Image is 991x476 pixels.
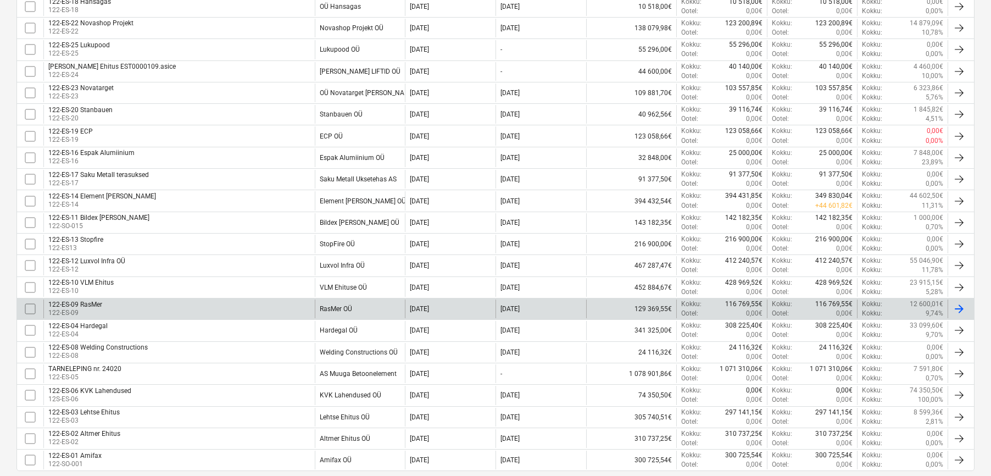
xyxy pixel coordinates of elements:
[819,40,853,49] p: 55 296,00€
[320,24,383,32] div: Novashop Projekt OÜ
[500,305,520,313] div: [DATE]
[862,62,882,71] p: Kokku :
[586,364,677,383] div: 1 078 901,86€
[410,240,429,248] div: [DATE]
[836,158,853,167] p: 0,00€
[772,265,789,275] p: Ootel :
[910,256,943,265] p: 55 046,90€
[725,126,762,136] p: 123 058,66€
[586,148,677,167] div: 32 848,00€
[772,7,789,16] p: Ootel :
[48,128,93,135] div: 122-ES-19 ECP
[926,114,943,124] p: 4,51%
[772,256,792,265] p: Kokku :
[48,179,149,188] p: 122-ES-17
[746,158,762,167] p: 0,00€
[681,136,698,146] p: Ootel :
[725,213,762,223] p: 142 182,35€
[500,175,520,183] div: [DATE]
[914,148,943,158] p: 7 848,00€
[819,62,853,71] p: 40 140,00€
[862,330,882,340] p: Kokku :
[746,49,762,59] p: 0,00€
[586,191,677,210] div: 394 432,54€
[926,244,943,253] p: 0,00%
[681,148,702,158] p: Kokku :
[500,132,520,140] div: [DATE]
[681,158,698,167] p: Ootel :
[862,84,882,93] p: Kokku :
[836,244,853,253] p: 0,00€
[819,105,853,114] p: 39 116,74€
[681,201,698,211] p: Ootel :
[410,326,429,334] div: [DATE]
[500,326,520,334] div: [DATE]
[922,265,943,275] p: 11,78%
[320,46,360,53] div: Lukupood OÜ
[862,19,882,28] p: Kokku :
[586,213,677,232] div: 143 182,35€
[815,321,853,330] p: 308 225,40€
[926,309,943,318] p: 9,74%
[819,343,853,352] p: 24 116,32€
[48,70,176,80] p: 122-ES-24
[862,49,882,59] p: Kokku :
[586,105,677,124] div: 40 962,56€
[746,179,762,189] p: 0,00€
[320,154,385,162] div: Espak Alumiinium OÜ
[862,148,882,158] p: Kokku :
[862,213,882,223] p: Kokku :
[729,105,762,114] p: 39 116,74€
[746,223,762,232] p: 0,00€
[836,223,853,232] p: 0,00€
[862,170,882,179] p: Kokku :
[586,451,677,469] div: 300 725,54€
[500,3,520,10] div: [DATE]
[862,278,882,287] p: Kokku :
[862,287,882,297] p: Kokku :
[48,49,110,58] p: 122-ES-25
[320,68,400,75] div: SCHINDLER LIFTID OÜ
[836,7,853,16] p: 0,00€
[320,3,361,10] div: OÜ Hansagas
[922,158,943,167] p: 23,89%
[500,262,520,269] div: [DATE]
[681,126,702,136] p: Kokku :
[746,71,762,81] p: 0,00€
[926,136,943,146] p: 0,00%
[926,49,943,59] p: 0,00%
[936,423,991,476] iframe: Chat Widget
[320,197,406,205] div: Element Grupp OÜ
[725,300,762,309] p: 116 769,55€
[772,201,789,211] p: Ootel :
[862,40,882,49] p: Kokku :
[926,287,943,297] p: 5,28%
[681,235,702,244] p: Kokku :
[48,222,149,231] p: 122-SO-015
[862,300,882,309] p: Kokku :
[862,71,882,81] p: Kokku :
[681,114,698,124] p: Ootel :
[410,3,429,10] div: [DATE]
[681,19,702,28] p: Kokku :
[586,386,677,405] div: 74 350,50€
[586,19,677,37] div: 138 079,98€
[500,197,520,205] div: [DATE]
[922,201,943,211] p: 11,31%
[914,62,943,71] p: 4 460,00€
[410,154,429,162] div: [DATE]
[914,105,943,114] p: 1 845,82€
[410,46,429,53] div: [DATE]
[681,300,702,309] p: Kokku :
[729,40,762,49] p: 55 296,00€
[410,262,429,269] div: [DATE]
[815,256,853,265] p: 412 240,57€
[772,223,789,232] p: Ootel :
[836,330,853,340] p: 0,00€
[48,171,149,179] div: 122-ES-17 Saku Metall terasuksed
[320,262,365,269] div: Luxvol Infra OÜ
[586,256,677,275] div: 467 287,47€
[862,256,882,265] p: Kokku :
[772,300,792,309] p: Kokku :
[862,244,882,253] p: Kokku :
